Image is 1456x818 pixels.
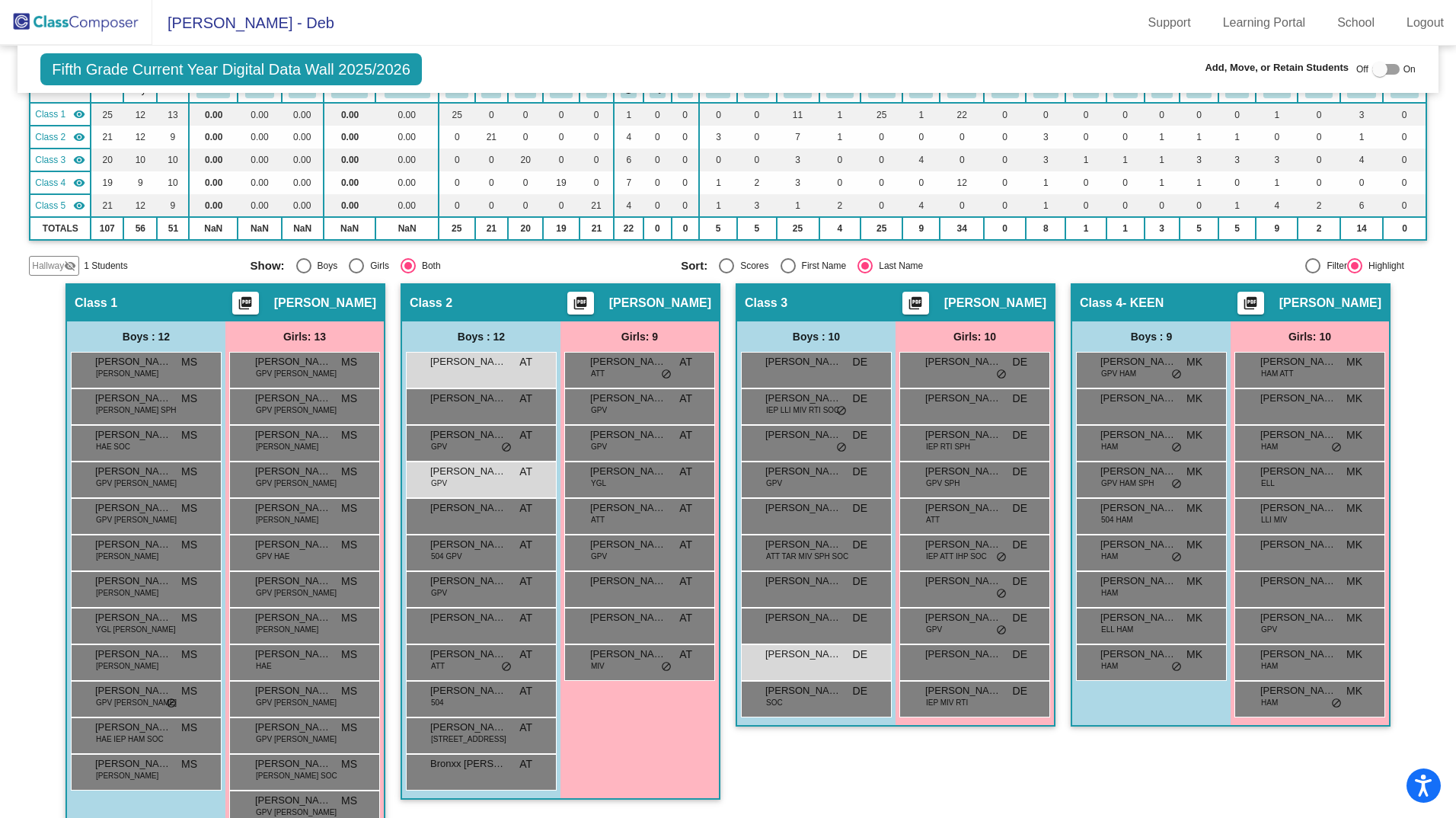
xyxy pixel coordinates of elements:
[1383,149,1426,171] td: 0
[1218,149,1256,171] td: 3
[236,296,254,317] mat-icon: picture_as_pdf
[1026,126,1065,149] td: 3
[580,194,614,217] td: 21
[475,217,509,240] td: 21
[73,108,85,120] mat-icon: visibility
[643,171,672,194] td: 0
[123,194,157,217] td: 12
[1026,149,1065,171] td: 3
[1122,296,1164,311] span: - KEEN
[777,194,819,217] td: 1
[324,149,376,171] td: 0.00
[737,321,896,352] div: Boys : 10
[1180,171,1218,194] td: 1
[95,354,171,369] span: [PERSON_NAME]
[734,259,768,273] div: Scores
[439,217,475,240] td: 25
[30,217,91,240] td: TOTALS
[777,171,819,194] td: 3
[643,194,672,217] td: 0
[508,103,543,126] td: 0
[902,149,940,171] td: 4
[861,171,902,194] td: 0
[35,199,65,212] span: Class 5
[189,171,238,194] td: 0.00
[1026,194,1065,217] td: 1
[873,259,923,273] div: Last Name
[580,171,614,194] td: 0
[123,103,157,126] td: 12
[1261,368,1294,379] span: HAM ATT
[1256,126,1298,149] td: 0
[341,354,357,370] span: MS
[861,126,902,149] td: 0
[439,126,475,149] td: 0
[661,369,672,381] span: do_not_disturb_alt
[255,354,331,369] span: [PERSON_NAME]
[861,149,902,171] td: 0
[311,259,338,273] div: Boys
[1106,126,1145,149] td: 0
[1106,171,1145,194] td: 0
[1298,217,1339,240] td: 2
[30,171,91,194] td: Meagan Keen - KEEN
[580,217,614,240] td: 21
[614,217,643,240] td: 22
[73,177,85,189] mat-icon: visibility
[902,217,940,240] td: 9
[681,258,1100,273] mat-radio-group: Select an option
[91,149,123,171] td: 20
[251,258,670,273] mat-radio-group: Select an option
[1065,103,1106,126] td: 0
[508,126,543,149] td: 0
[1205,60,1349,75] span: Add, Move, or Retain Students
[1383,217,1426,240] td: 0
[123,126,157,149] td: 12
[508,194,543,217] td: 0
[30,103,91,126] td: Melissa Strohl - No Class Name
[508,217,543,240] td: 20
[777,103,819,126] td: 11
[745,296,787,311] span: Class 3
[1145,149,1180,171] td: 1
[944,296,1046,311] span: [PERSON_NAME]
[439,149,475,171] td: 0
[1383,171,1426,194] td: 0
[819,194,861,217] td: 2
[30,126,91,149] td: Amanda Tzanetakos - No Class Name
[853,354,867,370] span: DE
[902,171,940,194] td: 0
[699,171,737,194] td: 1
[543,171,580,194] td: 19
[157,126,189,149] td: 9
[91,194,123,217] td: 21
[1026,103,1065,126] td: 0
[1256,194,1298,217] td: 4
[189,103,238,126] td: 0.00
[861,194,902,217] td: 0
[189,126,238,149] td: 0.00
[238,171,282,194] td: 0.00
[475,126,509,149] td: 21
[1298,171,1339,194] td: 0
[1136,11,1203,35] a: Support
[1231,321,1389,352] div: Girls: 10
[672,149,699,171] td: 0
[475,171,509,194] td: 0
[439,194,475,217] td: 0
[519,391,532,407] span: AT
[238,194,282,217] td: 0.00
[73,131,85,143] mat-icon: visibility
[1100,354,1177,369] span: [PERSON_NAME]
[157,149,189,171] td: 10
[699,103,737,126] td: 0
[1340,217,1384,240] td: 14
[1065,171,1106,194] td: 0
[1180,126,1218,149] td: 1
[681,259,707,273] span: Sort:
[543,149,580,171] td: 0
[861,103,902,126] td: 25
[157,217,189,240] td: 51
[1256,149,1298,171] td: 3
[984,126,1026,149] td: 0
